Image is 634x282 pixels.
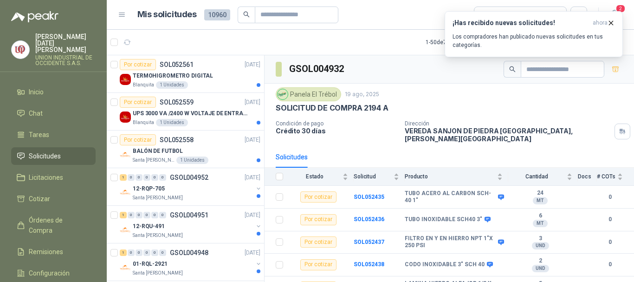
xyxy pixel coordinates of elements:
[245,211,260,220] p: [DATE]
[276,127,397,135] p: Crédito 30 días
[29,108,43,118] span: Chat
[128,174,135,181] div: 0
[405,216,482,223] b: TUBO INOXIDABLE SCH40 3"
[159,212,166,218] div: 0
[289,62,345,76] h3: GSOL004932
[533,220,548,227] div: MT
[509,66,516,72] span: search
[160,137,194,143] p: SOL052558
[156,81,188,89] div: 1 Unidades
[107,131,264,168] a: Por cotizarSOL052558[DATE] Company LogoBALÓN DE FUTBOLSanta [PERSON_NAME]1 Unidades
[120,149,131,160] img: Company Logo
[151,249,158,256] div: 0
[151,212,158,218] div: 0
[606,7,623,23] button: 2
[300,214,336,225] div: Por cotizar
[405,173,495,180] span: Producto
[29,130,49,140] span: Tareas
[35,55,96,66] p: UNION INDUSTRIAL DE OCCIDENTE S.A.S.
[597,173,615,180] span: # COTs
[133,269,183,277] p: Santa [PERSON_NAME]
[120,249,127,256] div: 1
[143,212,150,218] div: 0
[508,257,572,265] b: 2
[405,235,496,249] b: FILTRO EN Y EN HIERRO NPT 1"X 250 PSI
[354,168,405,186] th: Solicitud
[29,194,50,204] span: Cotizar
[276,87,341,101] div: Panela El Trébol
[156,119,188,126] div: 1 Unidades
[151,174,158,181] div: 0
[120,59,156,70] div: Por cotizar
[120,74,131,85] img: Company Logo
[289,168,354,186] th: Estado
[354,194,384,200] a: SOL052435
[11,169,96,186] a: Licitaciones
[120,97,156,108] div: Por cotizar
[133,222,165,231] p: 12-RQU-491
[136,174,142,181] div: 0
[597,168,634,186] th: # COTs
[29,151,61,161] span: Solicitudes
[11,126,96,144] a: Tareas
[597,260,623,269] b: 0
[107,93,264,131] a: Por cotizarSOL052559[DATE] Company LogoUPS 3000 VA /2400 W VOLTAJE DE ENTRADA / SALIDA 12V ON LIN...
[354,216,384,223] a: SOL052436
[137,8,197,21] h1: Mis solicitudes
[615,4,626,13] span: 2
[176,157,208,164] div: 1 Unidades
[480,10,499,20] div: Todas
[508,168,578,186] th: Cantidad
[597,238,623,247] b: 0
[143,249,150,256] div: 0
[159,249,166,256] div: 0
[426,35,486,50] div: 1 - 50 de 7216
[159,174,166,181] div: 0
[300,236,336,248] div: Por cotizar
[578,168,597,186] th: Docs
[245,98,260,107] p: [DATE]
[245,173,260,182] p: [DATE]
[445,11,623,57] button: ¡Has recibido nuevas solicitudes!ahora Los compradores han publicado nuevas solicitudes en tus ca...
[120,212,127,218] div: 1
[405,190,496,204] b: TUBO ACERO AL CARBON SCH-40 1"
[453,19,589,27] h3: ¡Has recibido nuevas solicitudes!
[11,147,96,165] a: Solicitudes
[405,127,611,143] p: VEREDA SANJON DE PIEDRA [GEOGRAPHIC_DATA] , [PERSON_NAME][GEOGRAPHIC_DATA]
[120,247,262,277] a: 1 0 0 0 0 0 GSOL004948[DATE] Company Logo01-RQL-2921Santa [PERSON_NAME]
[354,261,384,268] b: SOL052438
[11,83,96,101] a: Inicio
[11,243,96,261] a: Remisiones
[120,210,262,239] a: 1 0 0 0 0 0 GSOL004951[DATE] Company Logo12-RQU-491Santa [PERSON_NAME]
[278,89,288,99] img: Company Logo
[35,33,96,53] p: [PERSON_NAME][DATE] [PERSON_NAME]
[133,232,183,239] p: Santa [PERSON_NAME]
[508,212,572,220] b: 6
[29,268,70,278] span: Configuración
[29,87,44,97] span: Inicio
[11,105,96,122] a: Chat
[120,174,127,181] div: 1
[11,264,96,282] a: Configuración
[245,249,260,257] p: [DATE]
[354,239,384,245] a: SOL052437
[532,265,549,272] div: UND
[533,197,548,204] div: MT
[405,120,611,127] p: Dirección
[204,9,230,20] span: 10960
[133,184,165,193] p: 12-RQP-705
[133,81,154,89] p: Blanquita
[597,193,623,202] b: 0
[107,55,264,93] a: Por cotizarSOL052561[DATE] Company LogoTERMOHIGROMETRO DIGITALBlanquita1 Unidades
[453,33,615,49] p: Los compradores han publicado nuevas solicitudes en tus categorías.
[243,11,250,18] span: search
[300,259,336,270] div: Por cotizar
[133,119,154,126] p: Blanquita
[29,172,63,183] span: Licitaciones
[405,168,508,186] th: Producto
[133,194,183,202] p: Santa [PERSON_NAME]
[508,190,572,197] b: 24
[532,242,549,249] div: UND
[289,173,341,180] span: Estado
